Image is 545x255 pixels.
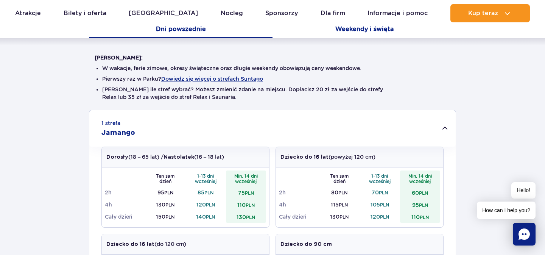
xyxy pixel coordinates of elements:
[163,155,194,160] strong: Nastolatek
[101,119,120,127] small: 1 strefa
[321,4,345,22] a: Dla firm
[226,211,266,223] td: 130
[185,186,226,199] td: 85
[367,4,428,22] a: Informacje i pomoc
[185,199,226,211] td: 120
[280,153,375,161] p: (powyżej 120 cm)
[221,4,243,22] a: Nocleg
[161,76,263,82] button: Dowiedz się więcej o strefach Suntago
[204,190,213,196] small: PLN
[145,199,186,211] td: 130
[105,199,145,211] td: 4h
[339,202,348,208] small: PLN
[145,211,186,223] td: 150
[95,55,143,61] strong: [PERSON_NAME]:
[360,186,400,199] td: 70
[145,171,186,186] th: Ten sam dzień
[400,171,441,186] th: Min. 14 dni wcześniej
[106,155,128,160] strong: Dorosły
[106,240,186,248] p: (do 120 cm)
[145,186,186,199] td: 95
[511,182,536,199] span: Hello!
[101,128,135,138] h2: Jamango
[226,186,266,199] td: 75
[226,171,266,186] th: Min. 14 dni wcześniej
[338,190,347,196] small: PLN
[450,4,530,22] button: Kup teraz
[206,214,215,220] small: PLN
[106,242,154,247] strong: Dziecko do 16 lat
[319,186,360,199] td: 80
[185,171,226,186] th: 1-13 dni wcześniej
[380,202,389,208] small: PLN
[272,22,456,38] button: Weekendy i święta
[360,199,400,211] td: 105
[468,10,498,17] span: Kup teraz
[400,211,441,223] td: 110
[105,186,145,199] td: 2h
[102,64,443,72] li: W wakacje, ferie zimowe, okresy świąteczne oraz długie weekendy obowiązują ceny weekendowe.
[102,86,443,101] li: [PERSON_NAME] ile stref wybrać? Możesz zmienić zdanie na miejscu. Dopłacisz 20 zł za wejście do s...
[164,190,173,196] small: PLN
[165,214,174,220] small: PLN
[380,214,389,220] small: PLN
[319,199,360,211] td: 115
[165,202,174,208] small: PLN
[15,4,41,22] a: Atrakcje
[102,75,443,83] li: Pierwszy raz w Parku?
[279,186,319,199] td: 2h
[419,190,428,196] small: PLN
[513,223,536,246] div: Chat
[279,199,319,211] td: 4h
[129,4,198,22] a: [GEOGRAPHIC_DATA]
[319,211,360,223] td: 130
[360,171,400,186] th: 1-13 dni wcześniej
[280,155,329,160] strong: Dziecko do 16 lat
[360,211,400,223] td: 120
[246,202,255,208] small: PLN
[105,211,145,223] td: Cały dzień
[226,199,266,211] td: 110
[400,199,441,211] td: 95
[89,22,272,38] button: Dni powszednie
[319,171,360,186] th: Ten sam dzień
[64,4,106,22] a: Bilety i oferta
[185,211,226,223] td: 140
[265,4,298,22] a: Sponsorzy
[279,211,319,223] td: Cały dzień
[339,214,349,220] small: PLN
[477,202,536,219] span: How can I help you?
[106,153,224,161] p: (18 – 65 lat) / (16 – 18 lat)
[206,202,215,208] small: PLN
[379,190,388,196] small: PLN
[245,190,254,196] small: PLN
[400,186,441,199] td: 60
[280,242,332,247] strong: Dziecko do 90 cm
[419,202,428,208] small: PLN
[420,214,429,220] small: PLN
[246,214,255,220] small: PLN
